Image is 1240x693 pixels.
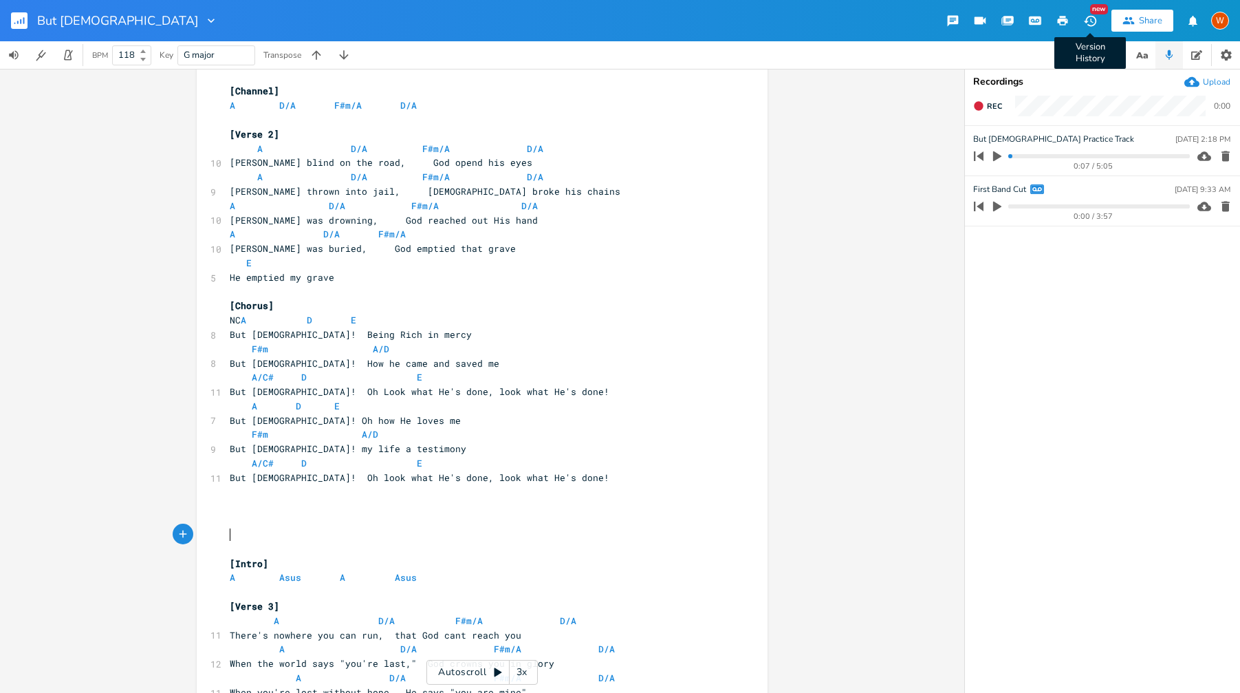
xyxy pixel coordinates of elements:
span: F#m/A [455,615,483,627]
span: He emptied my grave [230,271,334,284]
span: A [241,314,246,326]
div: Transpose [263,51,301,59]
span: [PERSON_NAME] was drowning, God reached out His hand [230,214,538,226]
span: Asus [395,571,417,584]
span: But [DEMOGRAPHIC_DATA]! How he came and saved me [230,357,499,370]
span: [Chorus] [230,299,274,312]
div: 0:07 / 5:05 [997,162,1190,170]
span: NC [230,314,362,326]
span: E [417,457,422,469]
span: F#m/A [422,142,450,155]
div: Share [1139,14,1162,27]
span: A/C# [252,457,274,469]
span: But [DEMOGRAPHIC_DATA]! my life a testimony [230,443,466,455]
div: [DATE] 9:33 AM [1175,186,1230,193]
span: D/A [329,200,345,212]
span: D [301,371,307,383]
span: E [246,257,252,269]
span: A [279,643,285,655]
span: D/A [279,99,296,111]
span: But [DEMOGRAPHIC_DATA]! Being Rich in mercy [230,328,472,341]
span: A [230,571,235,584]
span: F#m/A [334,99,362,111]
span: D [307,314,312,326]
span: D/A [400,99,417,111]
div: BPM [92,52,108,59]
span: A [257,171,263,183]
span: D/A [400,643,417,655]
span: Rec [987,101,1002,111]
span: A [230,200,235,212]
span: [PERSON_NAME] was buried, God emptied that grave [230,242,516,255]
span: A/D [373,343,389,355]
span: There's nowhere you can run, that God cant reach you [230,629,521,641]
span: D/A [560,615,576,627]
span: But [DEMOGRAPHIC_DATA]! Oh how He loves me [230,414,461,427]
span: A/D [362,428,378,440]
span: F#m/A [494,643,521,655]
div: 3x [510,660,534,685]
span: D/A [351,171,367,183]
span: But [DEMOGRAPHIC_DATA] [37,14,199,27]
button: Rec [968,95,1008,117]
span: A [252,400,257,412]
span: D/A [527,171,543,183]
span: A [274,615,279,627]
span: [Intro] [230,557,268,570]
span: A/C# [252,371,274,383]
span: [PERSON_NAME] blind on the road, God opend his eyes [230,156,532,169]
div: Upload [1203,76,1230,87]
button: Upload [1184,74,1230,89]
span: D/A [351,142,367,155]
span: F#m [252,343,268,355]
span: E [417,371,422,383]
span: A [340,571,345,584]
div: [DATE] 2:18 PM [1175,136,1230,143]
button: NewVersion History [1076,8,1104,33]
div: 0:00 [1214,102,1230,110]
span: D/A [389,672,406,684]
span: E [334,400,340,412]
span: But [DEMOGRAPHIC_DATA]! Oh look what He's done, look what He's done! [230,471,609,484]
span: Asus [279,571,301,584]
div: Key [160,51,173,59]
button: W [1211,5,1229,36]
button: Share [1111,10,1173,32]
span: F#m [252,428,268,440]
span: D/A [323,228,340,240]
span: A [230,228,235,240]
span: D/A [598,643,615,655]
span: [Verse 2] [230,128,279,140]
span: When the world says "you're last," God crowns you in glory [230,657,554,670]
span: [PERSON_NAME] thrown into jail, [DEMOGRAPHIC_DATA] broke his chains [230,185,620,198]
div: Worship Pastor [1211,12,1229,30]
span: But [DEMOGRAPHIC_DATA]! Oh Look what He's done, look what He's done! [230,385,609,398]
span: A [257,142,263,155]
span: F#m/A [422,171,450,183]
div: Recordings [973,77,1232,87]
div: New [1090,4,1108,14]
span: F#m/A [378,228,406,240]
span: F#m/A [411,200,439,212]
span: D/A [527,142,543,155]
span: A [296,672,301,684]
span: G major [184,49,215,61]
span: [Channel] [230,85,279,97]
div: Autoscroll [426,660,538,685]
span: E [351,314,356,326]
div: 0:00 / 3:57 [997,213,1190,220]
span: D/A [521,200,538,212]
span: D [301,457,307,469]
span: D/A [598,672,615,684]
span: But [DEMOGRAPHIC_DATA] Practice Track [973,133,1134,146]
span: [Verse 3] [230,600,279,612]
span: D [296,400,301,412]
span: A [230,99,235,111]
span: D/A [378,615,395,627]
span: First Band Cut [973,183,1026,196]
